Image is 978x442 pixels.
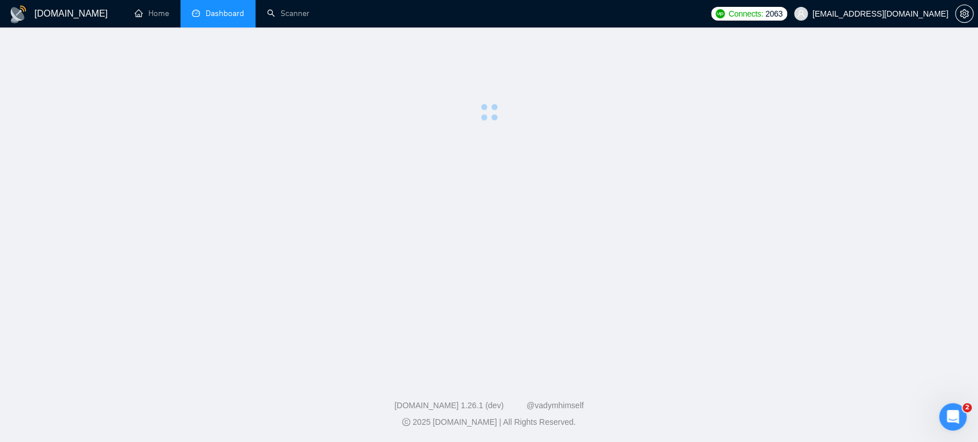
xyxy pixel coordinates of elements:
[797,10,805,18] span: user
[394,401,504,410] a: [DOMAIN_NAME] 1.26.1 (dev)
[955,5,973,23] button: setting
[192,9,200,17] span: dashboard
[716,9,725,18] img: upwork-logo.png
[402,418,410,426] span: copyright
[956,9,973,18] span: setting
[9,416,969,428] div: 2025 [DOMAIN_NAME] | All Rights Reserved.
[206,9,244,18] span: Dashboard
[939,403,967,431] iframe: Intercom live chat
[765,7,783,20] span: 2063
[9,5,28,23] img: logo
[135,9,169,18] a: homeHome
[955,9,973,18] a: setting
[527,401,584,410] a: @vadymhimself
[728,7,763,20] span: Connects:
[267,9,309,18] a: searchScanner
[963,403,972,412] span: 2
